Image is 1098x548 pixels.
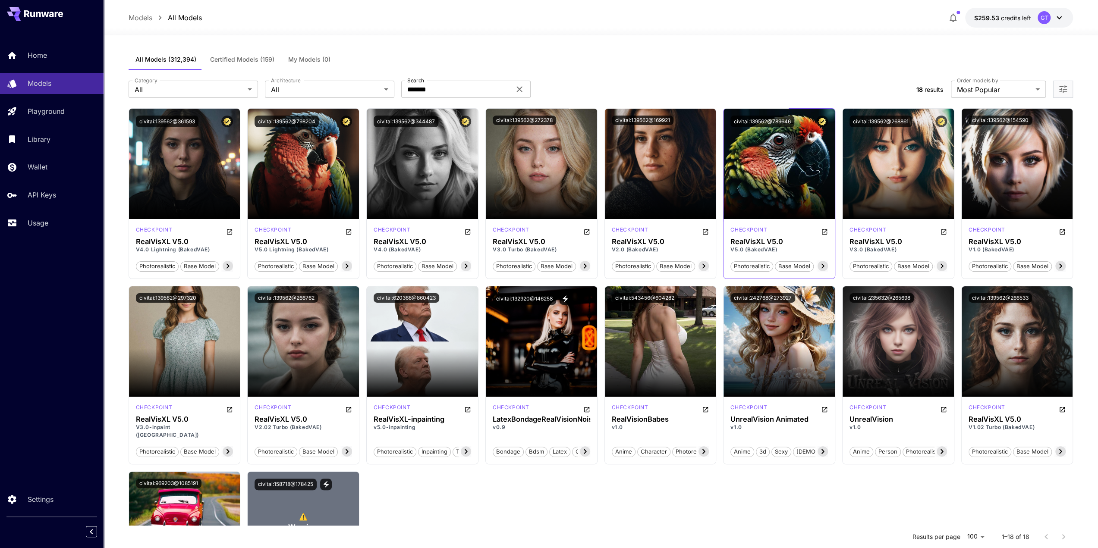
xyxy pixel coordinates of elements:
[969,238,1066,246] h3: RealVisXL V5.0
[849,246,947,254] p: V3.0 (BakedVAE)
[136,262,178,271] span: photorealistic
[1058,84,1068,95] button: Open more filters
[493,448,523,456] span: bondage
[583,226,590,236] button: Open in CivitAI
[771,446,791,457] button: sexy
[940,404,947,414] button: Open in CivitAI
[255,226,291,234] p: checkpoint
[612,226,648,234] p: checkpoint
[793,446,862,457] button: [DEMOGRAPHIC_DATA]
[493,262,535,271] span: photorealistic
[549,446,570,457] button: latex
[612,446,636,457] button: anime
[374,238,471,246] div: RealVisXL V5.0
[86,526,97,537] button: Collapse sidebar
[730,423,828,431] p: v1.0
[374,404,410,411] p: checkpoint
[255,262,297,271] span: photorealistic
[969,448,1011,456] span: photorealistic
[493,415,590,423] h3: LatexBondageRealVisionNoise
[136,246,233,254] p: V4.0 Lightning (BakedVAE)
[969,260,1011,272] button: photorealistic
[849,404,886,411] p: checkpoint
[957,85,1032,95] span: Most Popular
[940,226,947,236] button: Open in CivitAI
[612,226,648,236] div: SDXL 1.0
[299,260,338,272] button: base model
[612,260,654,272] button: photorealistic
[935,116,947,127] button: Certified Model – Vetted for best performance and includes a commercial license.
[903,448,945,456] span: photorealistic
[493,446,524,457] button: bondage
[612,423,709,431] p: v1.0
[730,446,754,457] button: anime
[875,446,901,457] button: person
[28,106,65,116] p: Playground
[673,448,714,456] span: photorealistic
[255,246,352,254] p: V5.0 Lightning (BakedVAE)
[136,116,198,127] button: civitai:139562@361593
[418,260,457,272] button: base model
[168,13,202,23] a: All Models
[1059,404,1066,414] button: Open in CivitAI
[974,14,1000,22] span: $259.53
[1013,262,1051,271] span: base model
[374,226,410,236] div: SDXL 1.0
[849,415,947,423] h3: UnrealVision
[226,226,233,236] button: Open in CivitAI
[756,448,769,456] span: 3d
[180,446,219,457] button: base model
[775,262,813,271] span: base model
[849,116,912,127] button: civitai:139562@268861
[525,446,547,457] button: bdsm
[969,246,1066,254] p: V1.0 (BakedVAE)
[299,511,308,522] span: ⚠️
[374,293,439,303] button: civitai:620368@860423
[903,446,945,457] button: photorealistic
[271,85,381,95] span: All
[894,260,933,272] button: base model
[550,448,570,456] span: latex
[136,238,233,246] h3: RealVisXL V5.0
[129,13,202,23] nav: breadcrumb
[136,423,233,439] p: V3.0-inpaint ([GEOGRAPHIC_DATA])
[875,448,900,456] span: person
[730,260,773,272] button: photorealistic
[849,226,886,234] p: checkpoint
[969,404,1005,411] p: checkpoint
[136,415,233,423] h3: RealVisXL V5.0
[255,404,291,414] div: SDXL Turbo
[345,404,352,414] button: Open in CivitAI
[730,404,767,411] p: checkpoint
[772,448,791,456] span: sexy
[299,446,338,457] button: base model
[916,86,923,93] span: 18
[849,238,947,246] div: RealVisXL V5.0
[612,448,635,456] span: anime
[136,293,200,303] button: civitai:139562@297320
[255,238,352,246] h3: RealVisXL V5.0
[493,404,529,411] p: checkpoint
[612,415,709,423] h3: RealVisionBabes
[180,260,219,272] button: base model
[453,448,470,456] span: tool
[730,415,828,423] h3: UnrealVision Animated
[374,116,438,127] button: civitai:139562@344487
[612,246,709,254] p: V2.0 (BakedVAE)
[612,404,648,414] div: SD 1.5
[453,446,471,457] button: tool
[1001,532,1029,541] p: 1–18 of 18
[894,262,932,271] span: base model
[136,446,179,457] button: photorealistic
[135,56,196,63] span: All Models (312,394)
[849,423,947,431] p: v1.0
[775,260,814,272] button: base model
[374,226,410,234] p: checkpoint
[965,8,1073,28] button: $259.5308GT
[657,262,695,271] span: base model
[1038,11,1051,24] div: GT
[340,116,352,127] button: Certified Model – Vetted for best performance and includes a commercial license.
[255,423,352,431] p: V2.02 Turbo (BakedVAE)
